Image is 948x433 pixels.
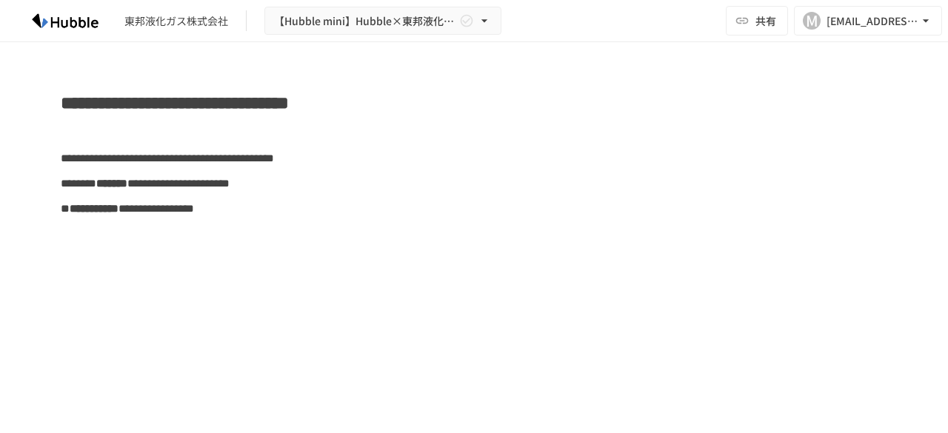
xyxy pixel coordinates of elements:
[274,12,456,30] span: 【Hubble mini】Hubble×東邦液化ガス株式会社 オンボーディングプロジェクト
[803,12,821,30] div: M
[18,9,113,33] img: HzDRNkGCf7KYO4GfwKnzITak6oVsp5RHeZBEM1dQFiQ
[726,6,788,36] button: 共有
[794,6,942,36] button: M[EMAIL_ADDRESS][DOMAIN_NAME]
[755,13,776,29] span: 共有
[264,7,501,36] button: 【Hubble mini】Hubble×東邦液化ガス株式会社 オンボーディングプロジェクト
[124,13,228,29] div: 東邦液化ガス株式会社
[827,12,918,30] div: [EMAIL_ADDRESS][DOMAIN_NAME]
